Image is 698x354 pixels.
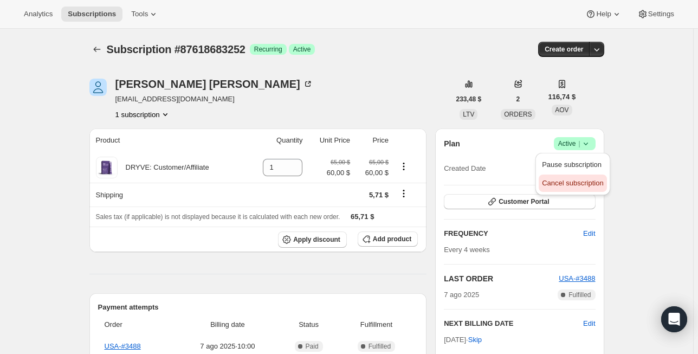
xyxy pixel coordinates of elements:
button: Subscriptions [89,42,105,57]
a: USA-#3488 [559,274,595,282]
span: | [578,139,580,148]
button: Edit [577,225,602,242]
h2: LAST ORDER [444,273,559,284]
h2: FREQUENCY [444,228,583,239]
span: Created Date [444,163,486,174]
button: Pause subscription [539,156,606,173]
button: USA-#3488 [559,273,595,284]
span: Add product [373,235,411,243]
span: Every 4 weeks [444,246,490,254]
a: USA-#3488 [105,342,141,350]
span: Settings [648,10,674,18]
span: 2 [516,95,520,104]
span: Pause subscription [542,160,602,169]
span: Active [293,45,311,54]
span: LTV [463,111,474,118]
th: Product [89,128,247,152]
span: Create order [545,45,583,54]
button: Apply discount [278,231,347,248]
span: 65,71 $ [351,213,374,221]
small: 65,00 $ [369,159,389,165]
button: Skip [462,331,488,349]
span: [DATE] · [444,336,482,344]
button: Tools [125,7,165,22]
span: 7 ago 2025 [444,289,479,300]
span: Active [558,138,591,149]
span: Subscriptions [68,10,116,18]
th: Quantity [247,128,306,152]
button: Analytics [17,7,59,22]
span: Paid [306,342,319,351]
button: Edit [583,318,595,329]
span: Skip [468,334,482,345]
div: DRYVE: Customer/Affiliate [118,162,209,173]
span: Subscription #87618683252 [107,43,245,55]
span: [EMAIL_ADDRESS][DOMAIN_NAME] [115,94,313,105]
button: Create order [538,42,590,57]
span: 5,71 $ [369,191,389,199]
span: 60,00 $ [327,168,350,178]
span: Recurring [254,45,282,54]
span: 233,48 $ [456,95,482,104]
span: Tools [131,10,148,18]
th: Order [98,313,176,337]
span: AOV [555,106,568,114]
span: Status [283,319,335,330]
button: Subscriptions [61,7,122,22]
span: 7 ago 2025 · 10:00 [179,341,276,352]
th: Price [353,128,392,152]
div: [PERSON_NAME] [PERSON_NAME] [115,79,313,89]
span: Fulfillment [341,319,412,330]
span: Cancel subscription [542,179,603,187]
h2: Payment attempts [98,302,418,313]
button: Product actions [115,109,171,120]
span: Help [596,10,611,18]
th: Unit Price [306,128,353,152]
button: Cancel subscription [539,175,606,192]
button: 233,48 $ [450,92,488,107]
img: product img [96,157,118,178]
span: Billing date [179,319,276,330]
span: Fulfilled [369,342,391,351]
button: Add product [358,231,418,247]
h2: NEXT BILLING DATE [444,318,583,329]
span: Shelly Churchill [89,79,107,96]
small: 65,00 $ [331,159,350,165]
button: Customer Portal [444,194,595,209]
button: Shipping actions [395,188,412,199]
button: Help [579,7,628,22]
span: Apply discount [293,235,340,244]
span: 60,00 $ [357,168,389,178]
button: Product actions [395,160,412,172]
span: ORDERS [504,111,532,118]
span: 116,74 $ [548,92,576,102]
span: Customer Portal [499,197,549,206]
button: 2 [510,92,527,107]
th: Shipping [89,183,247,207]
span: Sales tax (if applicable) is not displayed because it is calculated with each new order. [96,213,340,221]
span: Analytics [24,10,53,18]
button: Settings [631,7,681,22]
span: Edit [583,228,595,239]
div: Open Intercom Messenger [661,306,687,332]
span: Fulfilled [568,291,591,299]
h2: Plan [444,138,460,149]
